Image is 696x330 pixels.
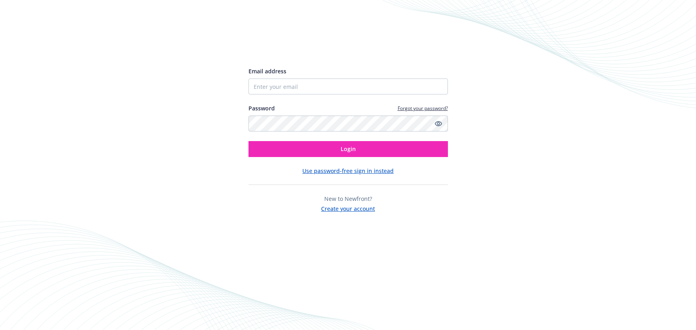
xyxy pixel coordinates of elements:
[248,38,324,52] img: Newfront logo
[248,79,448,94] input: Enter your email
[248,141,448,157] button: Login
[321,203,375,213] button: Create your account
[434,119,443,128] a: Show password
[302,167,394,175] button: Use password-free sign in instead
[341,145,356,153] span: Login
[248,67,286,75] span: Email address
[248,104,275,112] label: Password
[398,105,448,112] a: Forgot your password?
[248,116,448,132] input: Enter your password
[324,195,372,202] span: New to Newfront?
